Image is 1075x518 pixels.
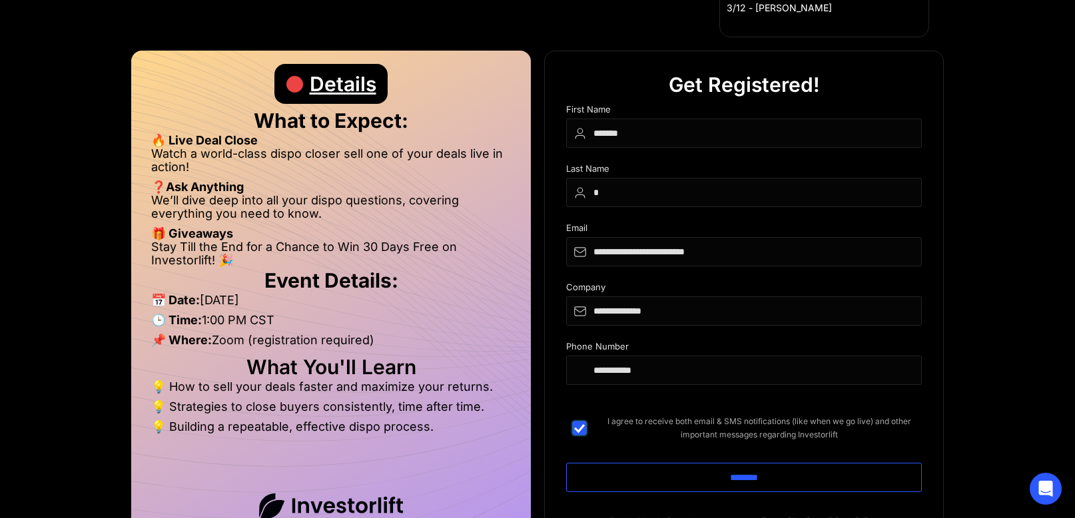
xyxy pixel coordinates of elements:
div: Details [310,64,376,104]
strong: 🎁 Giveaways [151,226,233,240]
span: I agree to receive both email & SMS notifications (like when we go live) and other important mess... [597,415,922,441]
li: Watch a world-class dispo closer sell one of your deals live in action! [151,147,511,180]
li: 💡 Building a repeatable, effective dispo process. [151,420,511,433]
li: 💡 Strategies to close buyers consistently, time after time. [151,400,511,420]
strong: 📌 Where: [151,333,212,347]
div: Open Intercom Messenger [1030,473,1062,505]
strong: 🔥 Live Deal Close [151,133,258,147]
strong: 📅 Date: [151,293,200,307]
li: Stay Till the End for a Chance to Win 30 Days Free on Investorlift! 🎉 [151,240,511,267]
li: We’ll dive deep into all your dispo questions, covering everything you need to know. [151,194,511,227]
div: Email [566,223,922,237]
li: Zoom (registration required) [151,334,511,354]
strong: ❓Ask Anything [151,180,244,194]
div: Company [566,282,922,296]
div: Last Name [566,164,922,178]
li: 1:00 PM CST [151,314,511,334]
div: Get Registered! [669,65,820,105]
li: 💡 How to sell your deals faster and maximize your returns. [151,380,511,400]
div: First Name [566,105,922,119]
li: [DATE] [151,294,511,314]
strong: What to Expect: [254,109,408,132]
div: Phone Number [566,342,922,356]
strong: Event Details: [264,268,398,292]
strong: 🕒 Time: [151,313,202,327]
form: DIspo Day Main Form [566,105,922,513]
h2: What You'll Learn [151,360,511,374]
